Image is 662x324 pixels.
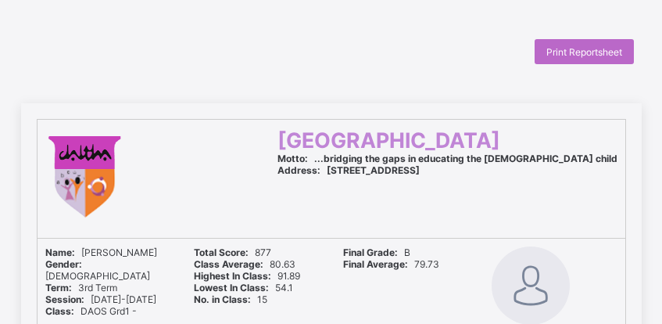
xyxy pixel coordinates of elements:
span: DAOS Grd1 - [45,305,137,317]
b: Gender: [45,258,82,270]
span: 54.1 [194,282,293,293]
span: 3rd Term [45,282,117,293]
b: Session: [45,293,84,305]
span: Print Reportsheet [546,46,622,58]
b: Term: [45,282,72,293]
b: Class Average: [194,258,263,270]
b: Lowest In Class: [194,282,269,293]
span: [STREET_ADDRESS] [277,164,420,176]
b: Motto: [277,153,308,164]
b: Class: [45,305,74,317]
span: [GEOGRAPHIC_DATA] [277,128,500,153]
span: 877 [194,247,271,258]
span: 15 [194,293,267,305]
span: 80.63 [194,258,295,270]
b: Highest In Class: [194,270,271,282]
b: No. in Class: [194,293,251,305]
span: 79.73 [343,258,439,270]
b: Total Score: [194,247,249,258]
span: ...bridging the gaps in educating the [DEMOGRAPHIC_DATA] child [277,153,617,164]
span: B [343,247,410,258]
b: Address: [277,164,320,176]
span: [DEMOGRAPHIC_DATA] [45,258,150,282]
b: Final Average: [343,258,408,270]
span: [DATE]-[DATE] [45,293,156,305]
span: 91.89 [194,270,300,282]
b: Final Grade: [343,247,398,258]
span: [PERSON_NAME] [45,247,157,258]
b: Name: [45,247,75,258]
